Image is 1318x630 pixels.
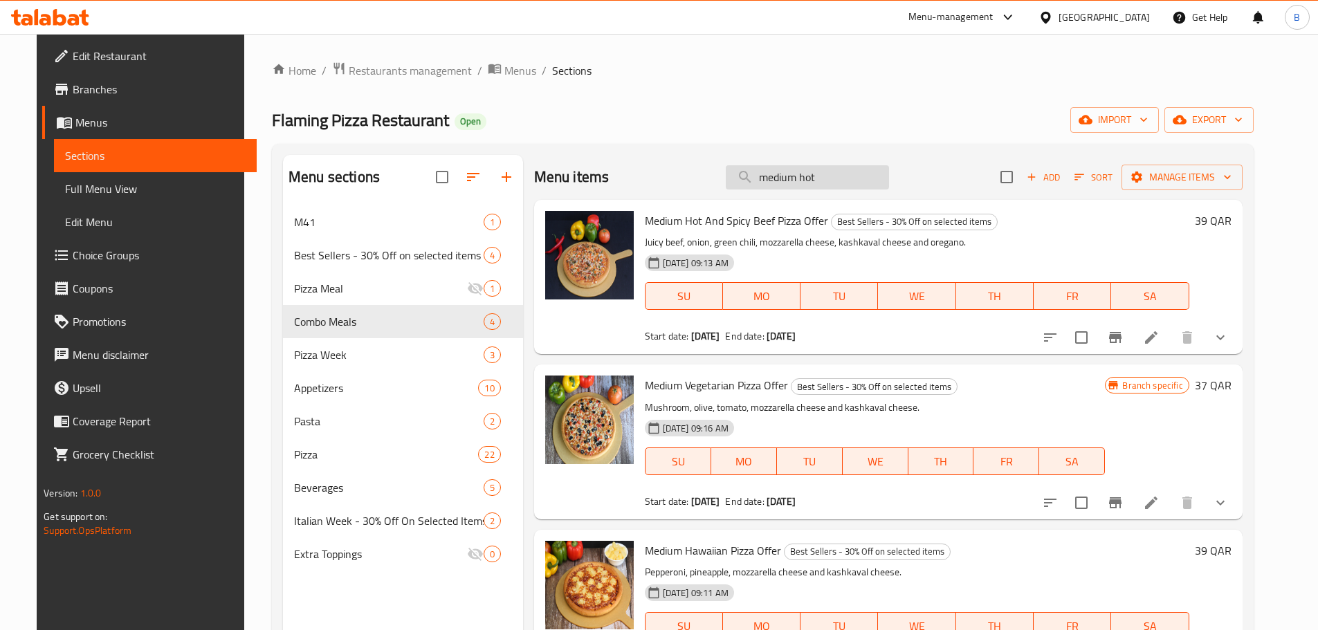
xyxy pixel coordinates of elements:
[785,544,950,559] span: Best Sellers - 30% Off on selected items
[657,422,734,435] span: [DATE] 09:16 AM
[651,452,706,472] span: SU
[73,313,246,330] span: Promotions
[73,413,246,429] span: Coverage Report
[467,280,484,297] svg: Inactive section
[767,327,796,345] b: [DATE]
[914,452,969,472] span: TH
[283,504,523,537] div: Italian Week - 30% Off On Selected Items2
[478,446,500,463] div: items
[884,286,950,306] span: WE
[908,447,974,475] button: TH
[294,546,467,562] span: Extra Toppings
[484,546,501,562] div: items
[484,349,500,362] span: 3
[484,346,501,363] div: items
[294,380,478,396] div: Appetizers
[455,113,486,130] div: Open
[645,327,689,345] span: Start date:
[1212,494,1229,511] svg: Show Choices
[42,305,257,338] a: Promotions
[1099,486,1132,519] button: Branch-specific-item
[782,452,837,472] span: TU
[484,216,500,229] span: 1
[73,247,246,263] span: Choice Groups
[1111,282,1189,310] button: SA
[294,413,484,429] span: Pasta
[717,452,771,472] span: MO
[1059,10,1150,25] div: [GEOGRAPHIC_DATA]
[73,48,246,64] span: Edit Restaurant
[294,280,467,297] span: Pizza Meal
[806,286,872,306] span: TU
[484,413,501,429] div: items
[428,163,457,192] span: Select all sections
[1039,447,1105,475] button: SA
[73,81,246,98] span: Branches
[645,234,1189,251] p: Juicy beef, onion, green chili, mozzarella cheese, kashkaval cheese and oregano.
[294,214,484,230] span: M41
[283,305,523,338] div: Combo Meals4
[691,492,720,510] b: [DATE]
[272,62,316,79] a: Home
[979,452,1034,472] span: FR
[65,147,246,164] span: Sections
[1065,167,1122,188] span: Sort items
[726,165,889,189] input: search
[479,382,500,395] span: 10
[490,160,523,194] button: Add section
[545,376,634,464] img: Medium Vegetarian Pizza Offer
[1171,486,1204,519] button: delete
[1122,165,1243,190] button: Manage items
[42,338,257,371] a: Menu disclaimer
[962,286,1028,306] span: TH
[484,548,500,561] span: 0
[42,405,257,438] a: Coverage Report
[657,257,734,270] span: [DATE] 09:13 AM
[484,479,501,496] div: items
[1025,169,1062,185] span: Add
[1133,169,1232,186] span: Manage items
[831,214,998,230] div: Best Sellers - 30% Off on selected items
[484,515,500,528] span: 2
[1071,167,1116,188] button: Sort
[479,448,500,461] span: 22
[1081,111,1148,129] span: import
[294,247,484,263] span: Best Sellers - 30% Off on selected items
[1195,541,1232,560] h6: 39 QAR
[44,508,107,526] span: Get support on:
[283,371,523,405] div: Appetizers10
[294,479,484,496] span: Beverages
[657,586,734,600] span: [DATE] 09:11 AM
[878,282,955,310] button: WE
[1067,488,1096,517] span: Select to update
[545,211,634,299] img: Medium Hot And Spicy Beef Pizza Offer
[723,282,800,310] button: MO
[1045,452,1099,472] span: SA
[44,521,131,539] a: Support.OpsPlatform
[467,546,484,562] svg: Inactive section
[1212,329,1229,346] svg: Show Choices
[457,160,490,194] span: Sort sections
[1117,379,1188,392] span: Branch specific
[484,415,500,428] span: 2
[651,286,717,306] span: SU
[777,447,843,475] button: TU
[322,62,327,79] li: /
[552,62,592,79] span: Sections
[294,313,484,330] div: Combo Meals
[645,375,788,396] span: Medium Vegetarian Pizza Offer
[484,282,500,295] span: 1
[65,180,246,197] span: Full Menu View
[455,115,486,127] span: Open
[711,447,777,475] button: MO
[729,286,795,306] span: MO
[80,484,102,502] span: 1.0.0
[44,484,77,502] span: Version:
[42,106,257,139] a: Menus
[484,315,500,328] span: 4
